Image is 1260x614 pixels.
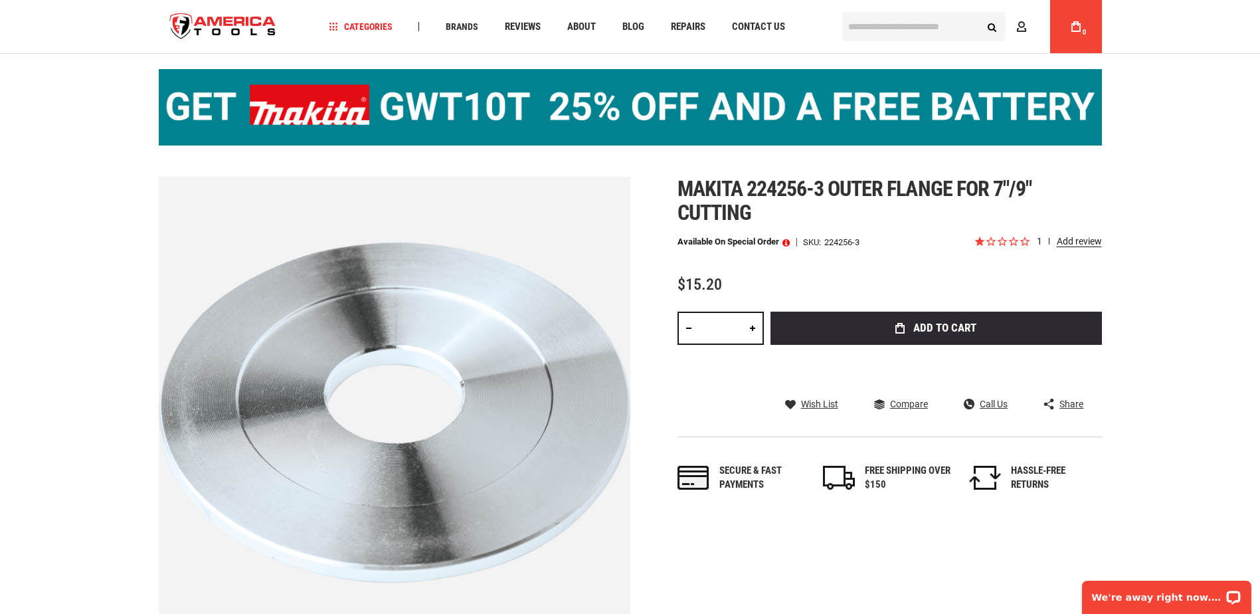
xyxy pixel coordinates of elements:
span: Share [1059,399,1083,409]
img: BOGO: Buy the Makita® XGT IMpact Wrench (GWT10T), get the BL4040 4ah Battery FREE! [159,69,1102,146]
img: payments [677,466,709,490]
strong: SKU [803,238,824,247]
a: Compare [874,398,928,410]
span: Compare [890,399,928,409]
button: Add to Cart [770,312,1102,345]
span: Categories [329,22,393,31]
a: Wish List [785,398,838,410]
a: Repairs [665,18,711,36]
span: Repairs [671,22,705,32]
a: Categories [323,18,399,36]
span: review [1049,238,1049,245]
span: Blog [622,22,644,32]
img: America Tools [159,2,288,52]
span: About [567,22,596,32]
span: Reviews [505,22,541,32]
a: Reviews [499,18,547,36]
span: Wish List [801,399,838,409]
a: Brands [440,18,484,36]
div: 224256-3 [824,238,859,247]
img: shipping [823,466,855,490]
span: 0 [1083,29,1087,36]
a: Call Us [964,398,1008,410]
div: HASSLE-FREE RETURNS [1011,464,1097,492]
a: About [561,18,602,36]
span: 1 reviews [1037,236,1102,247]
p: Available on Special Order [677,237,790,247]
div: FREE SHIPPING OVER $150 [865,464,951,492]
iframe: LiveChat chat widget [1073,572,1260,614]
span: Makita 224256-3 outer flange for 7"/9" cutting [677,176,1032,225]
span: Contact Us [732,22,785,32]
span: Call Us [980,399,1008,409]
div: Secure & fast payments [719,464,806,492]
img: returns [969,466,1001,490]
span: Add to Cart [913,322,976,334]
span: Rated 1.0 out of 5 stars 1 reviews [974,235,1102,249]
a: Contact Us [726,18,791,36]
a: store logo [159,2,288,52]
button: Search [980,14,1005,39]
a: Blog [616,18,650,36]
iframe: Secure express checkout frame [768,349,1105,387]
span: $15.20 [677,275,722,294]
span: Brands [446,22,478,31]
